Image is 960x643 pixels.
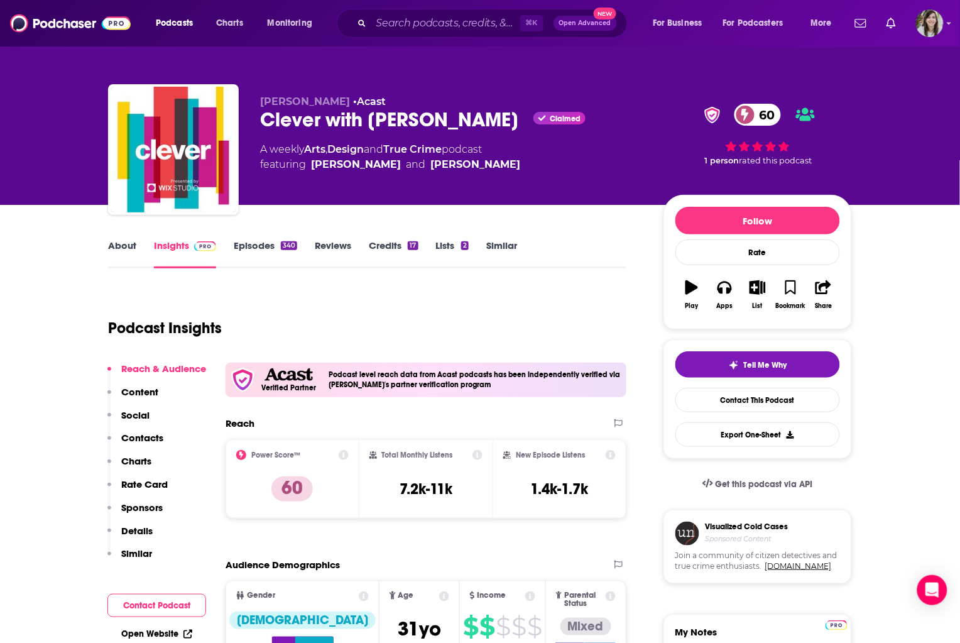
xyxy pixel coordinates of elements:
[744,360,787,370] span: Tell Me Why
[234,239,297,268] a: Episodes340
[265,368,312,382] img: Acast
[121,502,163,514] p: Sponsors
[260,96,350,107] span: [PERSON_NAME]
[729,360,739,370] img: tell me why sparkle
[327,143,364,155] a: Design
[741,272,774,317] button: List
[850,13,871,34] a: Show notifications dropdown
[369,239,418,268] a: Credits17
[701,107,724,123] img: verified Badge
[364,143,383,155] span: and
[461,241,469,250] div: 2
[477,591,506,600] span: Income
[747,104,782,126] span: 60
[716,479,813,490] span: Get this podcast via API
[247,591,275,600] span: Gender
[107,455,151,478] button: Charts
[774,272,807,317] button: Bookmark
[675,422,840,447] button: Export One-Sheet
[706,522,788,532] h3: Visualized Cold Cases
[216,14,243,32] span: Charts
[675,239,840,265] div: Rate
[261,384,316,392] h5: Verified Partner
[400,480,452,498] h3: 7.2k-11k
[121,409,150,421] p: Social
[715,13,802,33] button: open menu
[260,142,520,172] div: A weekly podcast
[486,239,517,268] a: Similar
[325,143,327,155] span: ,
[315,239,351,268] a: Reviews
[121,432,163,444] p: Contacts
[107,594,206,617] button: Contact Podcast
[226,559,340,571] h2: Audience Demographics
[121,525,153,537] p: Details
[531,480,589,498] h3: 1.4k-1.7k
[383,143,442,155] a: True Crime
[753,302,763,310] div: List
[398,617,441,641] span: 31 yo
[723,14,783,32] span: For Podcasters
[675,272,708,317] button: Play
[527,617,542,637] span: $
[916,9,944,37] img: User Profile
[705,156,739,165] span: 1 person
[436,239,469,268] a: Lists2
[156,14,193,32] span: Podcasts
[826,620,848,630] img: Podchaser Pro
[251,451,300,459] h2: Power Score™
[685,302,699,310] div: Play
[107,363,206,386] button: Reach & Audience
[559,20,611,26] span: Open Advanced
[194,241,216,251] img: Podchaser Pro
[271,476,313,502] p: 60
[550,116,581,122] span: Claimed
[121,455,151,467] p: Charts
[594,8,616,19] span: New
[108,239,136,268] a: About
[675,522,699,546] img: coldCase.18b32719.png
[717,302,733,310] div: Apps
[357,96,386,107] a: Acast
[259,13,329,33] button: open menu
[807,272,840,317] button: Share
[226,417,254,429] h2: Reach
[329,370,621,389] h4: Podcast level reach data from Acast podcasts has been independently verified via [PERSON_NAME]'s ...
[371,13,520,33] input: Search podcasts, credits, & more...
[111,87,236,212] a: Clever with Amy Devers
[121,363,206,375] p: Reach & Audience
[511,617,526,637] span: $
[496,617,510,637] span: $
[765,561,832,571] a: [DOMAIN_NAME]
[154,239,216,268] a: InsightsPodchaser Pro
[281,241,297,250] div: 340
[121,547,152,559] p: Similar
[826,618,848,630] a: Pro website
[917,575,947,605] div: Open Intercom Messenger
[706,534,788,543] h4: Sponsored Content
[916,9,944,37] span: Logged in as devinandrade
[520,15,543,31] span: ⌘ K
[121,478,168,490] p: Rate Card
[311,157,401,172] a: Amy Devers
[121,629,192,639] a: Open Website
[121,386,158,398] p: Content
[516,451,585,459] h2: New Episode Listens
[479,617,494,637] span: $
[304,143,325,155] a: Arts
[231,368,255,392] img: verfied icon
[108,319,222,338] h1: Podcast Insights
[675,207,840,234] button: Follow
[406,157,425,172] span: and
[644,13,718,33] button: open menu
[107,525,153,548] button: Details
[398,591,414,600] span: Age
[107,432,163,455] button: Contacts
[382,451,453,459] h2: Total Monthly Listens
[675,351,840,378] button: tell me why sparkleTell Me Why
[739,156,812,165] span: rated this podcast
[107,386,158,409] button: Content
[463,617,478,637] span: $
[10,11,131,35] img: Podchaser - Follow, Share and Rate Podcasts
